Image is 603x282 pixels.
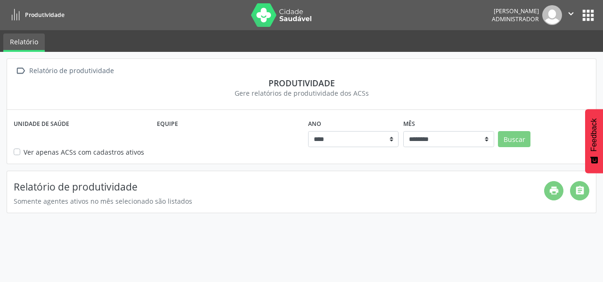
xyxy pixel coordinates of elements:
[492,7,539,15] div: [PERSON_NAME]
[542,5,562,25] img: img
[403,116,415,131] label: Mês
[14,116,69,131] label: Unidade de saúde
[14,64,115,78] a:  Relatório de produtividade
[7,7,65,23] a: Produtividade
[14,181,544,193] h4: Relatório de produtividade
[590,118,598,151] span: Feedback
[14,88,589,98] div: Gere relatórios de produtividade dos ACSs
[3,33,45,52] a: Relatório
[580,7,596,24] button: apps
[566,8,576,19] i: 
[25,11,65,19] span: Produtividade
[24,147,144,157] label: Ver apenas ACSs com cadastros ativos
[498,131,530,147] button: Buscar
[585,109,603,173] button: Feedback - Mostrar pesquisa
[27,64,115,78] div: Relatório de produtividade
[14,78,589,88] div: Produtividade
[562,5,580,25] button: 
[492,15,539,23] span: Administrador
[14,196,544,206] div: Somente agentes ativos no mês selecionado são listados
[14,64,27,78] i: 
[308,116,321,131] label: Ano
[157,116,178,131] label: Equipe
